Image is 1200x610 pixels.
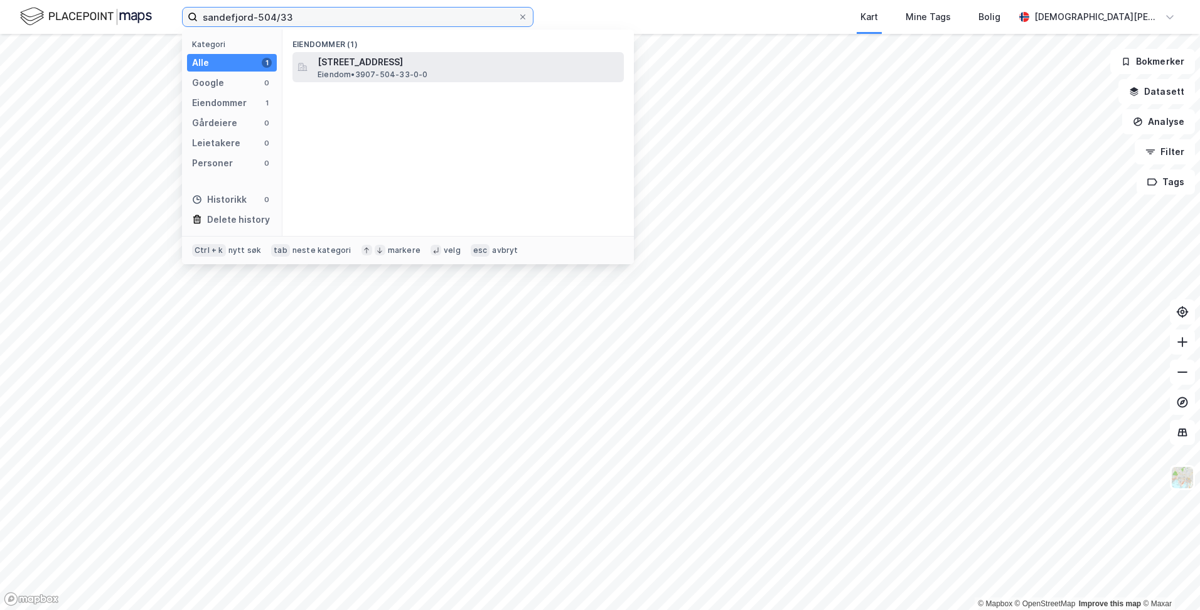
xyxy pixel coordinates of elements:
div: Personer [192,156,233,171]
div: Kontrollprogram for chat [1137,550,1200,610]
div: Gårdeiere [192,115,237,131]
div: 0 [262,138,272,148]
div: 0 [262,78,272,88]
div: Historikk [192,192,247,207]
button: Datasett [1118,79,1195,104]
div: Mine Tags [906,9,951,24]
img: Z [1171,466,1194,490]
div: [DEMOGRAPHIC_DATA][PERSON_NAME] [1034,9,1160,24]
div: Ctrl + k [192,244,226,257]
div: Leietakere [192,136,240,151]
button: Bokmerker [1110,49,1195,74]
input: Søk på adresse, matrikkel, gårdeiere, leietakere eller personer [198,8,518,26]
div: tab [271,244,290,257]
div: 1 [262,58,272,68]
button: Tags [1137,169,1195,195]
a: Mapbox homepage [4,592,59,606]
div: neste kategori [292,245,351,255]
span: Eiendom • 3907-504-33-0-0 [318,70,428,80]
button: Analyse [1122,109,1195,134]
div: Eiendommer (1) [282,29,634,52]
div: esc [471,244,490,257]
img: logo.f888ab2527a4732fd821a326f86c7f29.svg [20,6,152,28]
div: Kategori [192,40,277,49]
div: Alle [192,55,209,70]
div: 1 [262,98,272,108]
a: Improve this map [1079,599,1141,608]
span: [STREET_ADDRESS] [318,55,619,70]
div: 0 [262,118,272,128]
div: avbryt [492,245,518,255]
iframe: Chat Widget [1137,550,1200,610]
div: 0 [262,195,272,205]
div: markere [388,245,421,255]
div: 0 [262,158,272,168]
div: velg [444,245,461,255]
button: Filter [1135,139,1195,164]
div: Delete history [207,212,270,227]
div: Bolig [978,9,1000,24]
div: Eiendommer [192,95,247,110]
a: Mapbox [978,599,1012,608]
div: Google [192,75,224,90]
div: nytt søk [228,245,262,255]
div: Kart [860,9,878,24]
a: OpenStreetMap [1015,599,1076,608]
